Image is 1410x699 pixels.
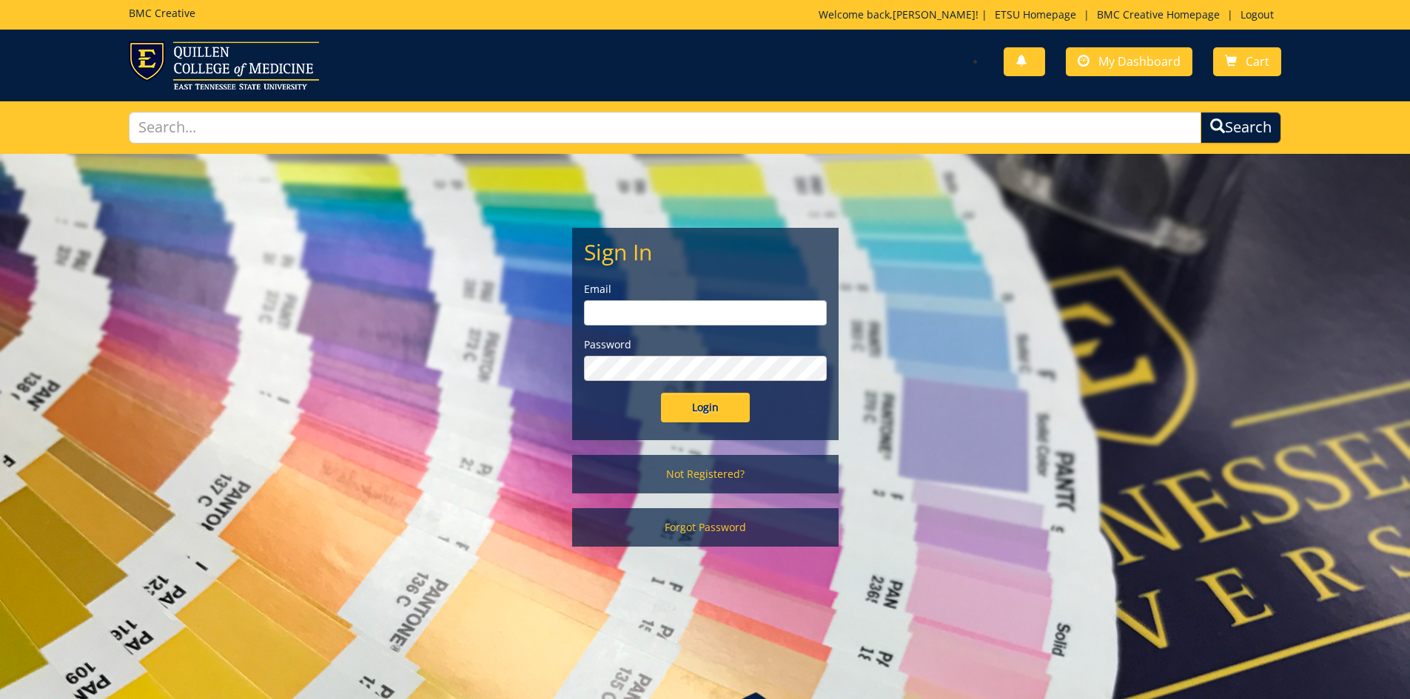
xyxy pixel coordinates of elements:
[129,41,319,90] img: ETSU logo
[584,337,827,352] label: Password
[1233,7,1281,21] a: Logout
[1066,47,1192,76] a: My Dashboard
[987,7,1084,21] a: ETSU Homepage
[1201,112,1281,143] button: Search
[1090,7,1227,21] a: BMC Creative Homepage
[1098,53,1181,70] span: My Dashboard
[1246,53,1269,70] span: Cart
[129,7,195,18] h5: BMC Creative
[1213,47,1281,76] a: Cart
[572,508,839,547] a: Forgot Password
[584,240,827,264] h2: Sign In
[584,282,827,297] label: Email
[129,112,1202,143] input: Search...
[572,455,839,493] a: Not Registered?
[893,7,976,21] a: [PERSON_NAME]
[661,393,750,422] input: Login
[819,7,1281,22] p: Welcome back, ! | | |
